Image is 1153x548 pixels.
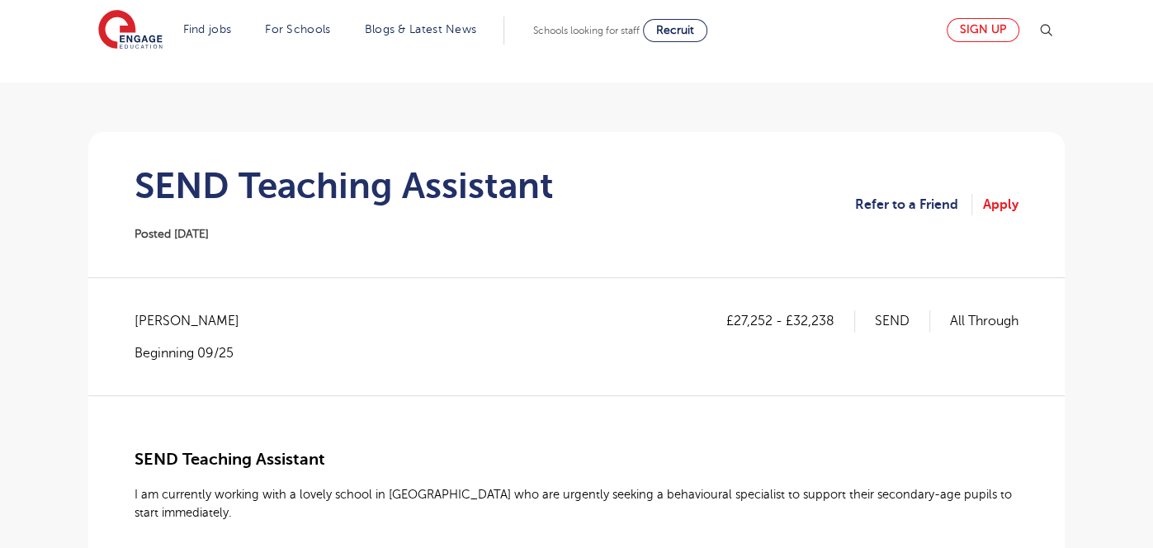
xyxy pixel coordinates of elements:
[183,23,232,35] a: Find jobs
[533,25,640,36] span: Schools looking for staff
[983,194,1018,215] a: Apply
[365,23,477,35] a: Blogs & Latest News
[875,310,930,332] p: SEND
[643,19,707,42] a: Recruit
[265,23,330,35] a: For Schools
[135,165,554,206] h1: SEND Teaching Assistant
[135,344,256,362] p: Beginning 09/25
[135,310,256,332] span: [PERSON_NAME]
[947,18,1019,42] a: Sign up
[98,10,163,51] img: Engage Education
[726,310,855,332] p: £27,252 - £32,238
[135,488,1012,519] span: I am currently working with a lovely school in [GEOGRAPHIC_DATA] who are urgently seeking a behav...
[656,24,694,36] span: Recruit
[135,450,325,469] span: SEND Teaching Assistant
[135,228,209,240] span: Posted [DATE]
[950,310,1018,332] p: All Through
[855,194,972,215] a: Refer to a Friend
